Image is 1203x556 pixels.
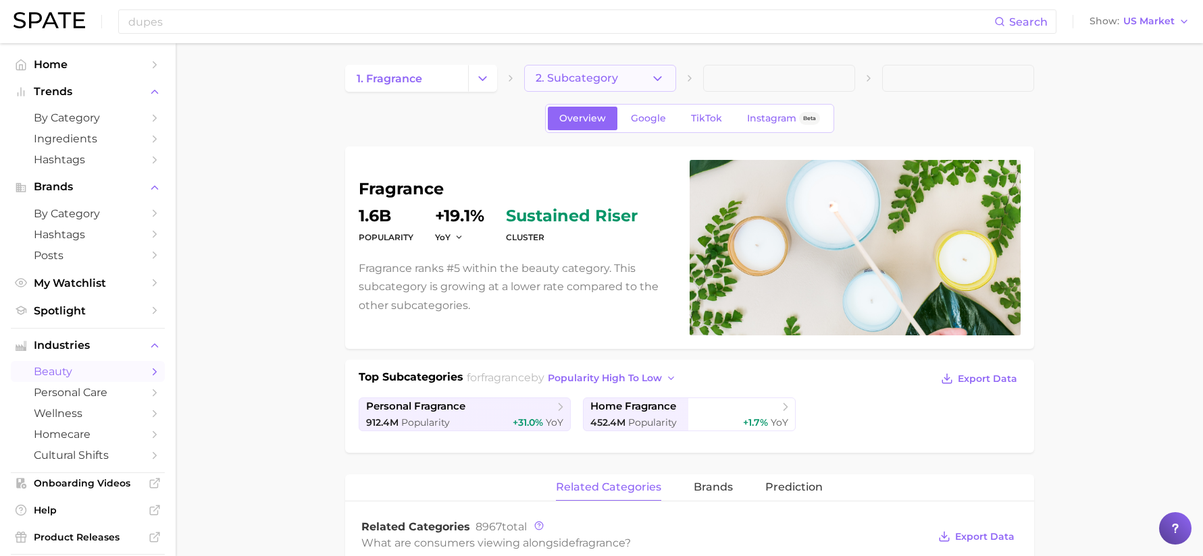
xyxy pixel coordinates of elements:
[11,224,165,245] a: Hashtags
[359,397,571,431] a: personal fragrance912.4m Popularity+31.0% YoY
[546,416,563,428] span: YoY
[34,407,142,420] span: wellness
[14,12,85,28] img: SPATE
[34,181,142,193] span: Brands
[34,531,142,543] span: Product Releases
[11,335,165,356] button: Industries
[359,229,413,246] dt: Popularity
[935,527,1017,546] button: Export Data
[345,65,468,92] a: 1. fragrance
[536,72,618,84] span: 2. Subcategory
[476,520,502,533] span: 8967
[11,300,165,321] a: Spotlight
[34,504,142,516] span: Help
[506,208,638,224] span: sustained riser
[513,416,543,428] span: +31.0%
[747,113,796,124] span: Instagram
[366,400,465,413] span: personal fragrance
[34,428,142,441] span: homecare
[361,534,929,552] div: What are consumers viewing alongside ?
[575,536,625,549] span: fragrance
[958,373,1017,385] span: Export Data
[11,382,165,403] a: personal care
[34,365,142,378] span: beauty
[11,273,165,294] a: My Watchlist
[11,203,165,224] a: by Category
[765,481,823,493] span: Prediction
[1086,13,1193,30] button: ShowUS Market
[11,82,165,102] button: Trends
[583,397,796,431] a: home fragrance452.4m Popularity+1.7% YoY
[631,113,666,124] span: Google
[938,369,1020,388] button: Export Data
[1009,16,1048,28] span: Search
[524,65,676,92] button: 2. Subcategory
[680,107,734,130] a: TikTok
[694,481,733,493] span: brands
[11,403,165,424] a: wellness
[127,10,994,33] input: Search here for a brand, industry, or ingredient
[11,473,165,493] a: Onboarding Videos
[34,111,142,124] span: by Category
[468,65,497,92] button: Change Category
[628,416,677,428] span: Popularity
[11,500,165,520] a: Help
[11,54,165,75] a: Home
[506,229,638,246] dt: cluster
[11,177,165,197] button: Brands
[481,371,531,384] span: fragrance
[955,531,1015,543] span: Export Data
[359,369,463,389] h1: Top Subcategories
[544,369,680,387] button: popularity high to low
[435,231,464,243] button: YoY
[34,207,142,220] span: by Category
[771,416,788,428] span: YoY
[11,361,165,382] a: beauty
[34,228,142,241] span: Hashtags
[359,259,673,314] p: Fragrance ranks #5 within the beauty category. This subcategory is growing at a lower rate compar...
[548,372,662,384] span: popularity high to low
[359,208,413,224] dd: 1.6b
[467,371,680,384] span: for by
[366,416,399,428] span: 912.4m
[619,107,677,130] a: Google
[361,520,470,533] span: Related Categories
[590,416,625,428] span: 452.4m
[359,181,673,197] h1: fragrance
[34,153,142,166] span: Hashtags
[476,520,527,533] span: total
[803,113,816,124] span: Beta
[34,477,142,489] span: Onboarding Videos
[435,208,484,224] dd: +19.1%
[11,445,165,466] a: cultural shifts
[11,424,165,445] a: homecare
[11,245,165,266] a: Posts
[556,481,661,493] span: related categories
[736,107,831,130] a: InstagramBeta
[559,113,606,124] span: Overview
[548,107,617,130] a: Overview
[34,304,142,317] span: Spotlight
[34,132,142,145] span: Ingredients
[1090,18,1119,25] span: Show
[11,107,165,128] a: by Category
[590,400,676,413] span: home fragrance
[11,149,165,170] a: Hashtags
[743,416,768,428] span: +1.7%
[34,339,142,352] span: Industries
[357,72,422,85] span: 1. fragrance
[1123,18,1175,25] span: US Market
[34,449,142,462] span: cultural shifts
[401,416,450,428] span: Popularity
[34,86,142,98] span: Trends
[691,113,722,124] span: TikTok
[11,527,165,547] a: Product Releases
[34,386,142,399] span: personal care
[34,58,142,71] span: Home
[34,277,142,289] span: My Watchlist
[11,128,165,149] a: Ingredients
[34,249,142,262] span: Posts
[435,231,451,243] span: YoY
